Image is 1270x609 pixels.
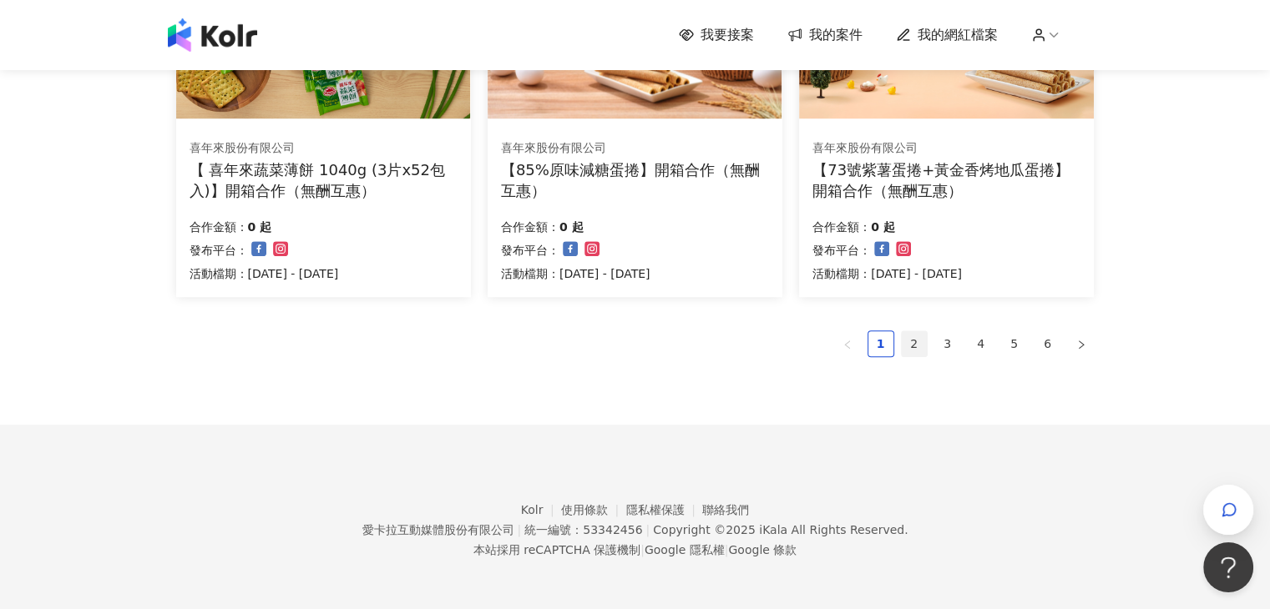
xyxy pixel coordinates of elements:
span: 我的案件 [809,26,863,44]
p: 活動檔期：[DATE] - [DATE] [190,264,339,284]
p: 合作金額： [812,217,871,237]
span: 本站採用 reCAPTCHA 保護機制 [473,540,797,560]
iframe: Help Scout Beacon - Open [1203,542,1253,592]
li: Previous Page [834,330,861,357]
p: 活動檔期：[DATE] - [DATE] [812,264,962,284]
img: logo [168,18,257,52]
div: 喜年來股份有限公司 [812,140,1080,157]
a: 6 [1035,331,1060,356]
p: 發布平台： [501,240,559,260]
p: 發布平台： [812,240,871,260]
button: left [834,330,861,357]
li: Next Page [1068,330,1095,357]
a: 我的案件 [787,26,863,44]
a: 1 [868,331,893,356]
p: 發布平台： [190,240,248,260]
a: Google 隱私權 [645,543,725,556]
a: 使用條款 [561,503,626,516]
div: 喜年來股份有限公司 [190,140,457,157]
div: 【73號紫薯蛋捲+黃金香烤地瓜蛋捲】開箱合作（無酬互惠） [812,159,1080,201]
p: 0 起 [871,217,895,237]
li: 6 [1035,330,1061,357]
p: 活動檔期：[DATE] - [DATE] [501,264,650,284]
a: 5 [1002,331,1027,356]
span: right [1076,340,1086,350]
li: 1 [868,330,894,357]
p: 0 起 [248,217,272,237]
span: | [725,543,729,556]
a: iKala [759,523,787,536]
div: 喜年來股份有限公司 [501,140,768,157]
button: right [1068,330,1095,357]
span: 我要接案 [701,26,754,44]
a: Kolr [521,503,561,516]
div: 愛卡拉互動媒體股份有限公司 [362,523,514,536]
a: 我要接案 [679,26,754,44]
a: 我的網紅檔案 [896,26,998,44]
li: 5 [1001,330,1028,357]
p: 合作金額： [190,217,248,237]
span: | [517,523,521,536]
p: 合作金額： [501,217,559,237]
li: 3 [934,330,961,357]
div: Copyright © 2025 All Rights Reserved. [653,523,908,536]
li: 2 [901,330,928,357]
a: 2 [902,331,927,356]
div: 統一編號：53342456 [524,523,642,536]
p: 0 起 [559,217,584,237]
span: | [645,523,650,536]
div: 【85%原味減糖蛋捲】開箱合作（無酬互惠） [501,159,769,201]
a: 聯絡我們 [702,503,749,516]
a: 隱私權保護 [626,503,703,516]
span: 我的網紅檔案 [918,26,998,44]
div: 【 喜年來蔬菜薄餅 1040g (3片x52包入)】開箱合作（無酬互惠） [190,159,458,201]
a: 3 [935,331,960,356]
span: | [640,543,645,556]
a: Google 條款 [728,543,797,556]
a: 4 [969,331,994,356]
span: left [842,340,853,350]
